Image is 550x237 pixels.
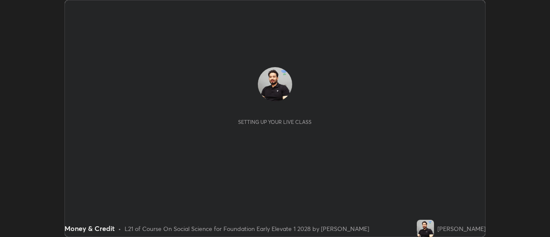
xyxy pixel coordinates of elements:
[258,67,292,102] img: a1051c4e16454786847e63d5841c551b.jpg
[64,223,115,234] div: Money & Credit
[118,224,121,233] div: •
[417,220,434,237] img: a1051c4e16454786847e63d5841c551b.jpg
[437,224,486,233] div: [PERSON_NAME]
[125,224,369,233] div: L21 of Course On Social Science for Foundation Early Elevate 1 2028 by [PERSON_NAME]
[238,119,312,125] div: Setting up your live class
